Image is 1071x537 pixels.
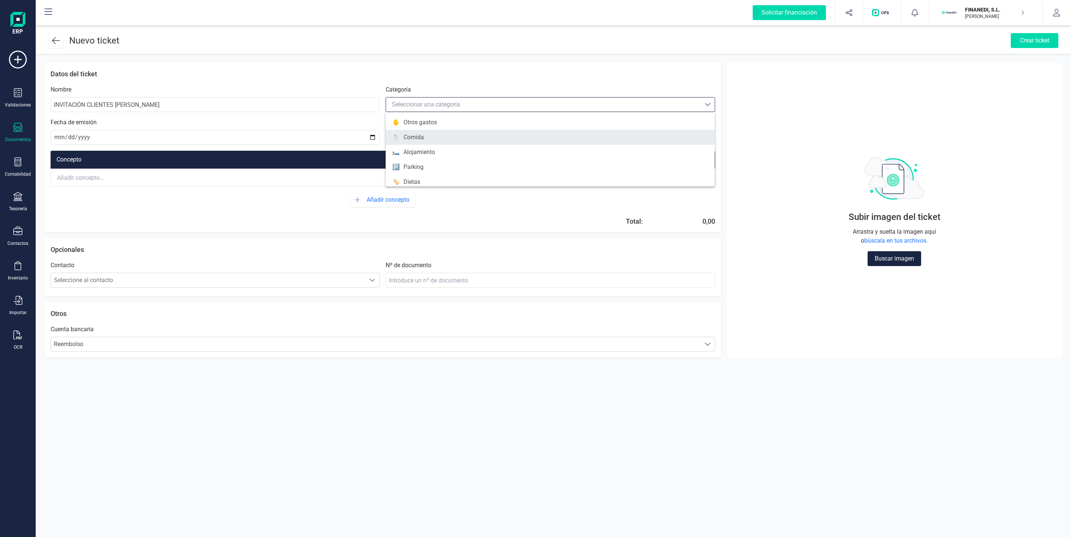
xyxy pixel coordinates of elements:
p: Categoría [386,85,411,94]
img: Bicolor.svg [865,154,924,202]
div: Dietas [403,178,420,186]
p: Nombre [51,85,71,94]
div: Bicolor.svgSubir imagen del ticketArrastra y suelta la imagen aquí obúscala en tus archivos.Busca... [733,69,1056,352]
img: FI [941,4,958,21]
div: 🅿️ [392,163,401,172]
div: Tesorería [9,206,27,212]
div: 🍴 [392,133,401,142]
li: Comida [386,130,715,145]
button: Solicitar financiación [744,1,835,25]
li: Otros gastos [386,115,715,130]
span: Reembolso [51,337,701,352]
div: Alojamiento [403,148,435,157]
span: Nuevo ticket [69,35,119,46]
p: Arrastra y suelta la imagen aquí o [853,227,936,245]
div: Importar [9,310,27,316]
div: Seleccione al contacto [366,277,380,283]
p: Fecha de emisión [51,118,97,127]
div: Validaciones [5,102,31,108]
button: FIFINANEDI, S.L.[PERSON_NAME] [938,1,1033,25]
p: [PERSON_NAME] [965,13,1025,19]
button: Logo de OPS [868,1,896,25]
div: Cuenta bancaria [51,325,94,334]
img: Logo Finanedi [10,12,25,36]
span: Seleccione al contacto [51,273,366,288]
div: Otros gastos [403,118,437,127]
div: Concepto [51,151,449,169]
div: Inventario [8,275,28,281]
div: Crear ticket [1011,33,1058,48]
div: Contabilidad [5,171,31,177]
div: Contactos [7,240,28,246]
span: búscala en tus archivos. [864,237,928,244]
p: FINANEDI, S.L. [965,6,1025,13]
li: Parking [386,160,715,175]
input: Añadir concepto... [51,169,449,186]
div: Total: [626,216,643,227]
div: Seleccionar una categoría [392,100,460,109]
div: Comida [403,133,424,142]
div: 🛏️ [392,148,401,157]
div: Parking [403,163,424,172]
div: OCR [14,344,22,350]
input: Introduce un nº de documento [386,273,715,288]
p: Opcionales [51,244,715,255]
div: Solicitar financiación [753,5,826,20]
input: Introduce el nombre [51,97,380,112]
img: Logo de OPS [872,9,892,16]
li: Alojamiento [386,145,715,160]
span: Añadir concepto [367,195,412,204]
div: Documentos [5,137,31,143]
div: 0,00 [699,216,715,227]
div: ✋ [392,118,401,127]
p: Nº de documento [386,261,431,270]
p: Subir imagen del ticket [812,211,977,223]
div: Buscar imagen [868,251,921,266]
p: Contacto [51,261,74,270]
p: Otros [51,309,715,319]
div: 🏷️ [392,178,401,186]
li: Dietas [386,175,715,189]
p: Datos del ticket [51,69,715,79]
